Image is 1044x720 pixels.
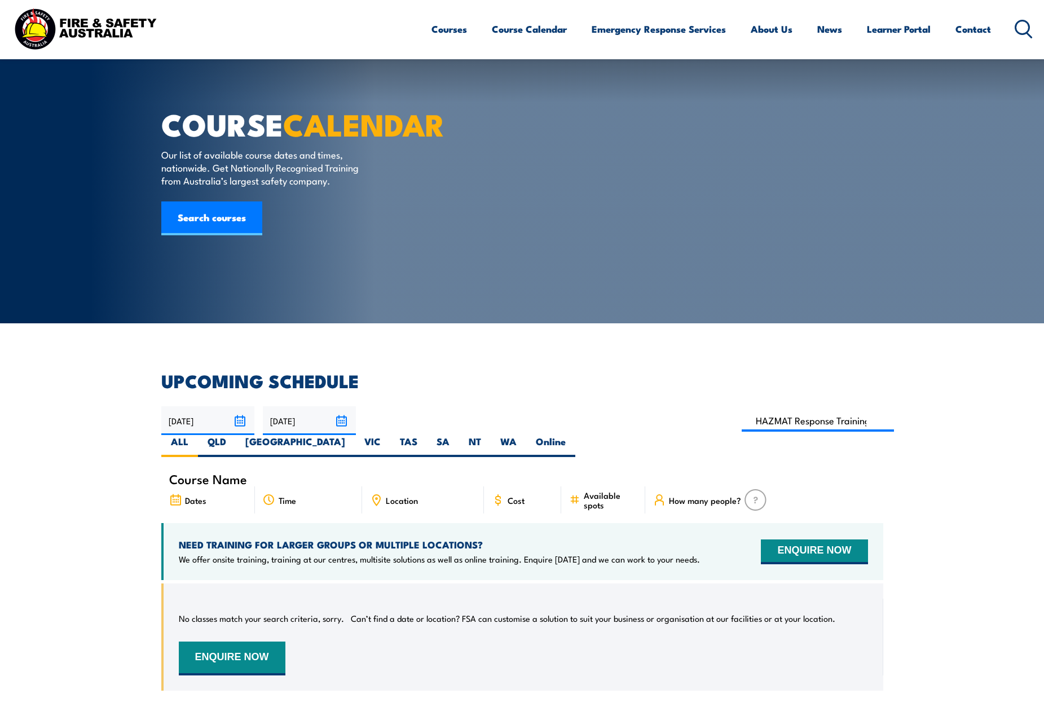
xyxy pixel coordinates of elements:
h4: NEED TRAINING FOR LARGER GROUPS OR MULTIPLE LOCATIONS? [179,538,700,551]
h2: UPCOMING SCHEDULE [161,372,883,388]
button: ENQUIRE NOW [179,642,285,675]
span: How many people? [669,495,741,505]
label: NT [459,435,491,457]
a: Courses [431,14,467,44]
a: Search courses [161,201,262,235]
h1: COURSE [161,111,440,137]
a: About Us [751,14,792,44]
label: [GEOGRAPHIC_DATA] [236,435,355,457]
a: News [817,14,842,44]
input: To date [263,406,356,435]
input: Search Course [742,410,895,432]
span: Location [386,495,418,505]
a: Contact [955,14,991,44]
p: Our list of available course dates and times, nationwide. Get Nationally Recognised Training from... [161,148,367,187]
label: QLD [198,435,236,457]
a: Learner Portal [867,14,931,44]
button: ENQUIRE NOW [761,539,867,564]
span: Available spots [584,490,637,510]
span: Time [279,495,296,505]
input: From date [161,406,254,435]
span: Cost [508,495,525,505]
label: Online [526,435,575,457]
a: Emergency Response Services [592,14,726,44]
span: Dates [185,495,206,505]
label: VIC [355,435,390,457]
p: We offer onsite training, training at our centres, multisite solutions as well as online training... [179,554,700,565]
label: ALL [161,435,198,457]
p: No classes match your search criteria, sorry. [179,613,344,624]
span: Course Name [169,474,247,484]
a: Course Calendar [492,14,567,44]
label: WA [491,435,526,457]
label: TAS [390,435,427,457]
strong: CALENDAR [283,100,445,147]
label: SA [427,435,459,457]
p: Can’t find a date or location? FSA can customise a solution to suit your business or organisation... [351,613,835,624]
